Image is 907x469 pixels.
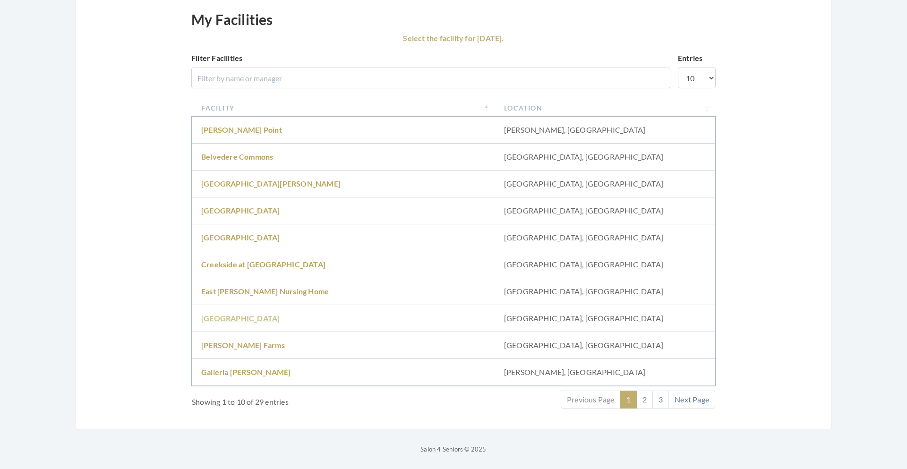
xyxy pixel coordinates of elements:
[201,287,329,296] a: East [PERSON_NAME] Nursing Home
[201,314,280,323] a: [GEOGRAPHIC_DATA]
[191,11,273,28] h2: My Facilities
[495,359,715,386] td: [PERSON_NAME], [GEOGRAPHIC_DATA]
[76,443,831,455] p: Salon 4 Seniors © 2025
[201,341,285,350] a: [PERSON_NAME] Farms
[192,390,410,408] div: Showing 1 to 10 of 29 entries
[678,52,702,64] label: Entries
[668,391,715,409] a: Next Page
[495,144,715,171] td: [GEOGRAPHIC_DATA], [GEOGRAPHIC_DATA]
[201,367,291,376] a: Galleria [PERSON_NAME]
[636,391,653,409] a: 2
[495,251,715,278] td: [GEOGRAPHIC_DATA], [GEOGRAPHIC_DATA]
[192,99,495,117] th: Facility: activate to sort column descending
[201,206,280,215] a: [GEOGRAPHIC_DATA]
[495,332,715,359] td: [GEOGRAPHIC_DATA], [GEOGRAPHIC_DATA]
[495,224,715,251] td: [GEOGRAPHIC_DATA], [GEOGRAPHIC_DATA]
[191,52,242,64] label: Filter Facilities
[495,197,715,224] td: [GEOGRAPHIC_DATA], [GEOGRAPHIC_DATA]
[495,99,715,117] th: Location: activate to sort column ascending
[495,278,715,305] td: [GEOGRAPHIC_DATA], [GEOGRAPHIC_DATA]
[201,125,282,134] a: [PERSON_NAME] Point
[201,260,325,269] a: Creekside at [GEOGRAPHIC_DATA]
[191,68,670,88] input: Filter by name or manager
[495,305,715,332] td: [GEOGRAPHIC_DATA], [GEOGRAPHIC_DATA]
[652,391,669,409] a: 3
[620,391,637,409] a: 1
[191,32,716,45] p: Select the facility for [DATE].
[495,117,715,144] td: [PERSON_NAME], [GEOGRAPHIC_DATA]
[201,233,280,242] a: [GEOGRAPHIC_DATA]
[201,179,341,188] a: [GEOGRAPHIC_DATA][PERSON_NAME]
[495,171,715,197] td: [GEOGRAPHIC_DATA], [GEOGRAPHIC_DATA]
[201,152,273,161] a: Belvedere Commons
